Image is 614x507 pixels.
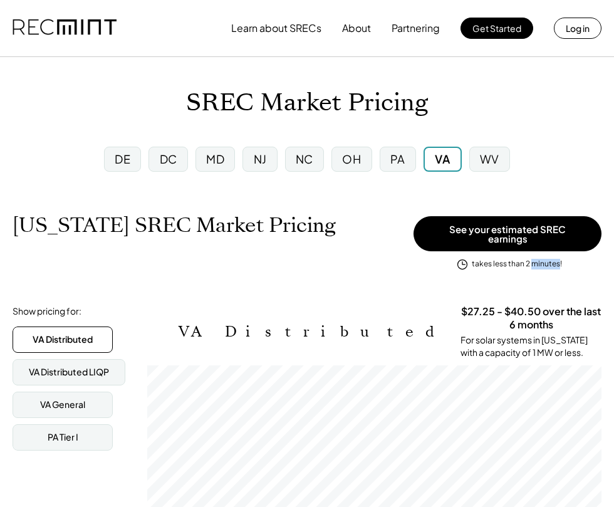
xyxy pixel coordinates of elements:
[231,16,321,41] button: Learn about SRECs
[435,151,450,167] div: VA
[342,16,371,41] button: About
[342,151,361,167] div: OH
[13,305,81,318] div: Show pricing for:
[472,259,562,269] div: takes less than 2 minutes!
[13,7,117,50] img: recmint-logotype%403x.png
[40,399,85,411] div: VA General
[48,431,78,444] div: PA Tier I
[390,151,405,167] div: PA
[460,18,533,39] button: Get Started
[460,305,601,332] h3: $27.25 - $40.50 over the last 6 months
[480,151,499,167] div: WV
[554,18,601,39] button: Log in
[33,333,93,346] div: VA Distributed
[160,151,177,167] div: DC
[296,151,313,167] div: NC
[206,151,224,167] div: MD
[13,213,336,238] h1: [US_STATE] SREC Market Pricing
[115,151,130,167] div: DE
[392,16,440,41] button: Partnering
[460,334,601,358] div: For solar systems in [US_STATE] with a capacity of 1 MW or less.
[254,151,267,167] div: NJ
[414,216,601,251] button: See your estimated SREC earnings
[29,366,109,379] div: VA Distributed LIQP
[186,88,428,118] h1: SREC Market Pricing
[179,323,442,341] h2: VA Distributed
